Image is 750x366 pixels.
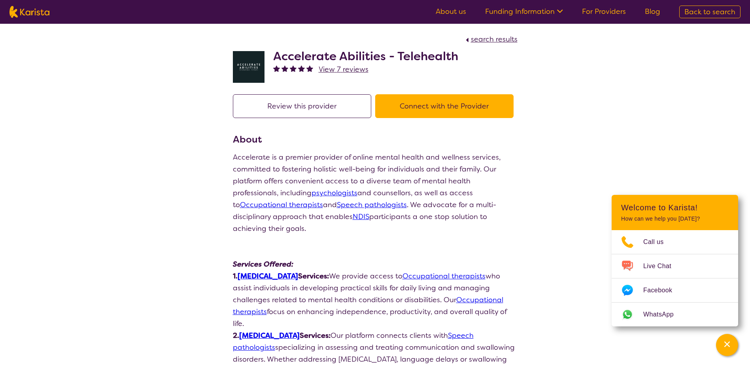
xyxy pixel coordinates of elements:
h3: About [233,132,518,147]
a: Back to search [679,6,741,18]
img: fullstar [298,65,305,72]
span: Facebook [643,284,682,296]
button: Connect with the Provider [375,94,514,118]
img: fullstar [273,65,280,72]
img: byb1jkvtmcu0ftjdkjvo.png [233,51,264,83]
a: Blog [645,7,660,16]
a: Occupational therapists [240,200,323,210]
img: fullstar [281,65,288,72]
a: [MEDICAL_DATA] [238,271,298,281]
h2: Welcome to Karista! [621,203,729,212]
strong: Services Offered: [233,259,293,269]
p: We provide access to who assist individuals in developing practical skills for daily living and m... [233,270,518,330]
ul: Choose channel [612,230,738,326]
a: For Providers [582,7,626,16]
button: Review this provider [233,94,371,118]
a: psychologists [312,188,357,198]
h2: Accelerate Abilities - Telehealth [273,49,458,63]
span: search results [471,34,518,44]
a: search results [464,34,518,44]
a: Web link opens in a new tab. [612,303,738,326]
strong: 1. Services: [233,271,329,281]
p: How can we help you [DATE]? [621,215,729,222]
a: Funding Information [485,7,563,16]
span: WhatsApp [643,309,683,320]
span: Live Chat [643,260,681,272]
a: About us [436,7,466,16]
a: [MEDICAL_DATA] [239,331,300,340]
div: Channel Menu [612,195,738,326]
button: Channel Menu [716,334,738,356]
a: Connect with the Provider [375,101,518,111]
span: View 7 reviews [319,65,368,74]
a: NDIS [353,212,369,221]
div: Accelerate is a premier provider of online mental health and wellness services, committed to fost... [233,151,518,234]
a: Review this provider [233,101,375,111]
a: View 7 reviews [319,63,368,75]
span: Call us [643,236,673,248]
strong: 2. Services: [233,331,331,340]
img: fullstar [306,65,313,72]
img: fullstar [290,65,297,72]
span: Back to search [684,7,735,17]
img: Karista logo [9,6,49,18]
a: Speech pathologists [337,200,407,210]
a: Occupational therapists [402,271,486,281]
